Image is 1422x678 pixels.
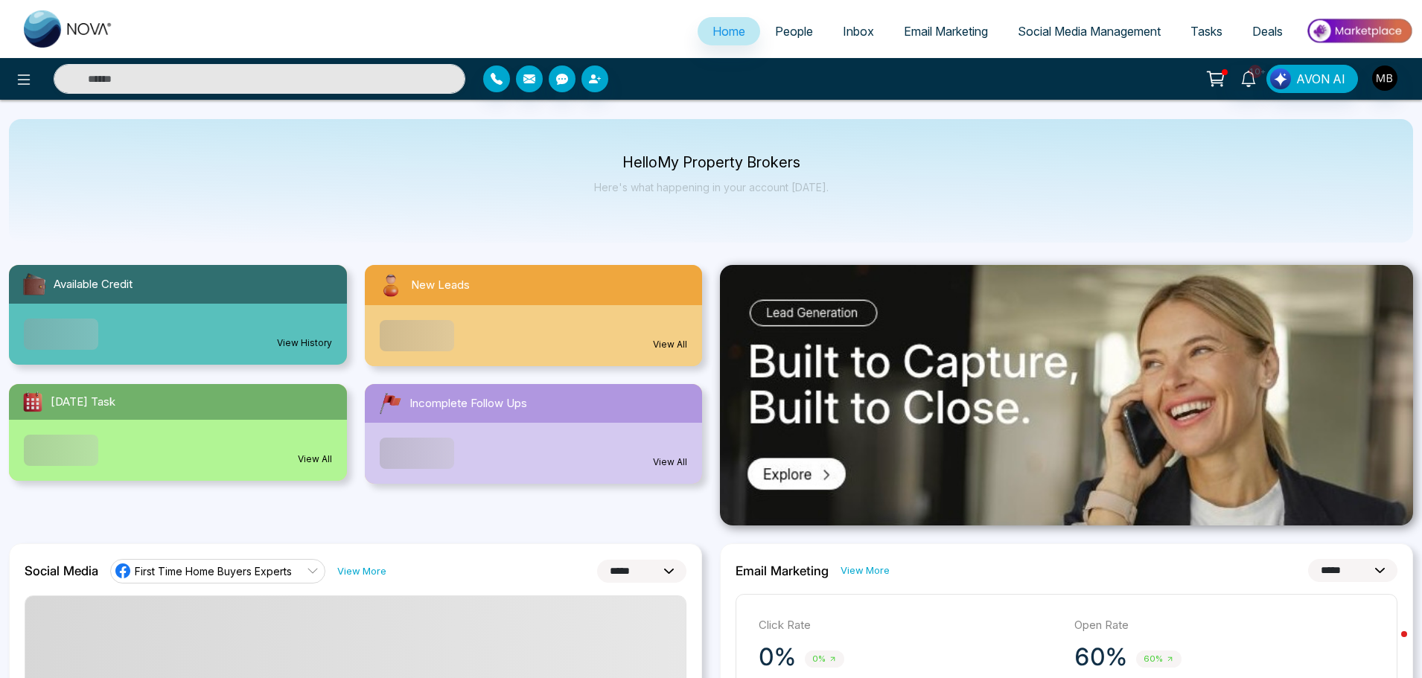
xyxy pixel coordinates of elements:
a: View All [298,452,332,466]
a: Social Media Management [1003,17,1176,45]
a: Home [698,17,760,45]
img: . [720,265,1413,525]
img: Market-place.gif [1305,14,1413,48]
span: Inbox [843,24,874,39]
a: View History [277,336,332,350]
span: First Time Home Buyers Experts [135,564,292,578]
img: Lead Flow [1270,68,1291,89]
iframe: Intercom live chat [1371,627,1407,663]
span: 60% [1136,650,1182,668]
p: Hello My Property Brokers [594,156,829,169]
a: 10+ [1231,65,1266,91]
p: Open Rate [1074,617,1375,634]
span: Available Credit [54,276,133,293]
a: View More [841,563,890,578]
img: Nova CRM Logo [24,10,113,48]
a: New LeadsView All [356,265,712,366]
img: newLeads.svg [377,271,405,299]
span: [DATE] Task [51,394,115,411]
p: 60% [1074,642,1127,672]
img: followUps.svg [377,390,404,417]
span: Incomplete Follow Ups [409,395,527,412]
a: Email Marketing [889,17,1003,45]
a: Inbox [828,17,889,45]
p: 0% [759,642,796,672]
a: Incomplete Follow UpsView All [356,384,712,484]
p: Click Rate [759,617,1059,634]
button: AVON AI [1266,65,1358,93]
span: 10+ [1249,65,1262,78]
img: availableCredit.svg [21,271,48,298]
a: View More [337,564,386,578]
span: Home [712,24,745,39]
img: todayTask.svg [21,390,45,414]
p: Here's what happening in your account [DATE]. [594,181,829,194]
span: Email Marketing [904,24,988,39]
h2: Email Marketing [736,563,829,578]
span: Social Media Management [1018,24,1161,39]
span: Deals [1252,24,1283,39]
a: View All [653,338,687,351]
span: AVON AI [1296,70,1345,88]
span: Tasks [1190,24,1222,39]
a: Tasks [1176,17,1237,45]
span: 0% [805,650,844,668]
h2: Social Media [25,563,98,578]
span: New Leads [411,277,470,294]
a: Deals [1237,17,1298,45]
a: View All [653,455,687,469]
span: People [775,24,813,39]
a: People [760,17,828,45]
img: User Avatar [1372,65,1397,91]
